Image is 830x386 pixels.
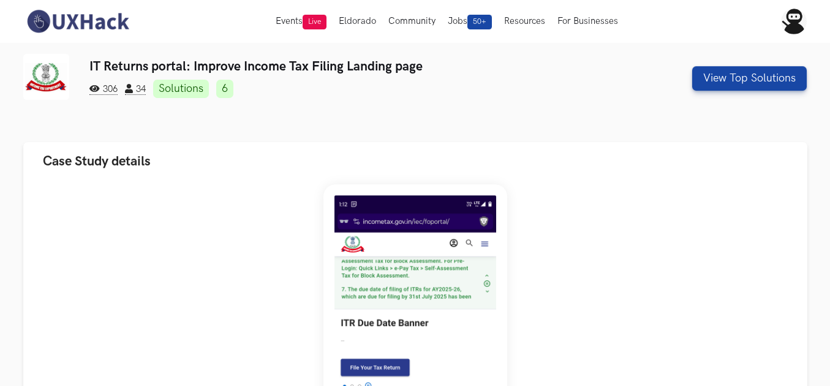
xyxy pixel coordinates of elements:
[43,153,151,170] span: Case Study details
[153,80,209,98] a: Solutions
[303,15,326,29] span: Live
[23,54,69,100] img: IT Returns portal logo
[216,80,233,98] a: 6
[125,84,146,95] span: 34
[89,84,118,95] span: 306
[89,59,608,74] h3: IT Returns portal: Improve Income Tax Filing Landing page
[23,142,807,181] button: Case Study details
[692,66,807,91] button: View Top Solutions
[781,9,807,34] img: Your profile pic
[23,9,132,34] img: UXHack-logo.png
[467,15,492,29] span: 50+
